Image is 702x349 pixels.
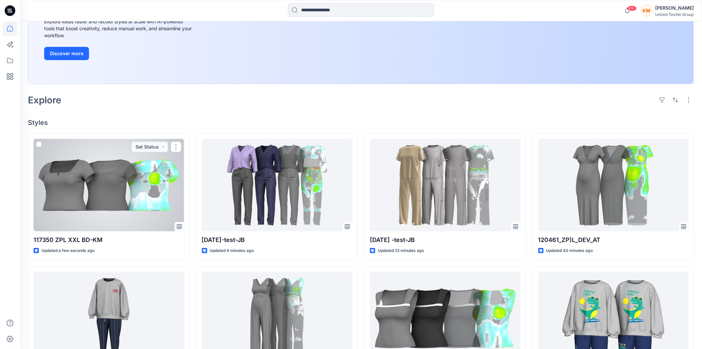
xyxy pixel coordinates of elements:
[34,235,184,245] p: 117350 ZPL XXL BD-KM
[546,247,593,254] p: Updated 43 minutes ago
[538,235,689,245] p: 120461_ZP)L_DEV_AT
[370,235,520,245] p: [DATE] -test-JB
[627,6,637,11] span: 99+
[44,47,89,60] button: Discover more
[655,4,694,12] div: [PERSON_NAME]
[28,95,61,105] h2: Explore
[210,247,254,254] p: Updated 4 minutes ago
[28,119,694,127] h4: Styles
[202,139,352,231] a: 2025.09.18-test-JB
[42,247,95,254] p: Updated a few seconds ago
[538,139,689,231] a: 120461_ZP)L_DEV_AT
[34,139,184,231] a: 117350 ZPL XXL BD-KM
[378,247,424,254] p: Updated 22 minutes ago
[370,139,520,231] a: 2025.09.19 -test-JB
[655,12,694,17] div: United Textile Group
[202,235,352,245] p: [DATE]-test-JB
[44,47,194,60] a: Discover more
[44,18,194,39] div: Explore ideas faster and recolor styles at scale with AI-powered tools that boost creativity, red...
[641,5,653,17] div: KM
